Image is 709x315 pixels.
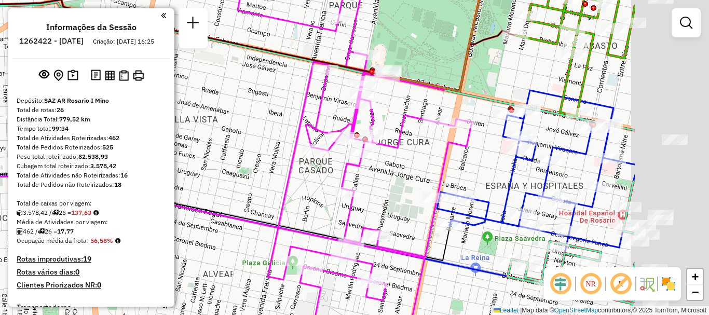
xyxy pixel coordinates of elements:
[131,68,146,83] button: Imprimir Rotas
[17,208,166,217] div: 3.578,42 / 26 =
[17,210,23,216] i: Cubagem total roteirizado
[71,209,91,216] strong: 137,63
[17,161,166,171] div: Cubagem total roteirizado:
[17,171,166,180] div: Total de Atividades não Roteirizadas:
[57,106,64,114] strong: 26
[660,276,677,292] img: Exibir/Ocultar setores
[692,285,699,298] span: −
[117,68,131,83] button: Visualizar Romaneio
[17,217,166,227] div: Média de Atividades por viagem:
[17,124,166,133] div: Tempo total:
[89,37,158,46] div: Criação: [DATE] 16:25
[183,12,203,36] a: Nova sessão e pesquisa
[687,269,703,284] a: Zoom in
[97,280,101,290] strong: 0
[108,134,119,142] strong: 462
[102,143,113,151] strong: 525
[676,12,697,33] a: Exibir filtros
[93,210,99,216] i: Meta Caixas/viagem: 266,08 Diferença: -128,45
[17,96,166,105] div: Depósito:
[75,267,79,277] strong: 0
[78,153,108,160] strong: 82.538,93
[115,238,120,244] em: Média calculada utilizando a maior ocupação (%Peso ou %Cubagem) de cada rota da sessão. Rotas cro...
[17,152,166,161] div: Peso total roteirizado:
[17,199,166,208] div: Total de caixas por viagem:
[90,162,116,170] strong: 3.578,42
[57,227,74,235] strong: 17,77
[494,307,519,314] a: Leaflet
[638,276,655,292] img: Fluxo de ruas
[51,67,65,84] button: Centralizar mapa no depósito ou ponto de apoio
[548,271,573,296] span: Ocultar deslocamento
[17,237,88,244] span: Ocupação média da frota:
[17,268,166,277] h4: Rotas vários dias:
[17,281,166,290] h4: Clientes Priorizados NR:
[17,143,166,152] div: Total de Pedidos Roteirizados:
[17,228,23,235] i: Total de Atividades
[65,67,80,84] button: Painel de Sugestão
[90,237,113,244] strong: 56,58%
[83,254,91,264] strong: 19
[491,306,709,315] div: Map data © contributors,© 2025 TomTom, Microsoft
[52,125,69,132] strong: 99:34
[52,210,59,216] i: Total de rotas
[17,255,166,264] h4: Rotas improdutivas:
[46,22,137,32] h4: Informações da Sessão
[38,228,45,235] i: Total de rotas
[17,227,166,236] div: 462 / 26 =
[554,307,598,314] a: OpenStreetMap
[59,115,90,123] strong: 779,52 km
[17,105,166,115] div: Total de rotas:
[89,67,103,84] button: Logs desbloquear sessão
[608,271,633,296] span: Exibir rótulo
[44,97,109,104] strong: SAZ AR Rosario I Mino
[17,133,166,143] div: Total de Atividades Roteirizadas:
[17,303,166,312] h4: Transportadoras
[19,36,84,46] h6: 1262422 - [DATE]
[692,270,699,283] span: +
[114,181,121,188] strong: 18
[17,180,166,189] div: Total de Pedidos não Roteirizados:
[17,115,166,124] div: Distância Total:
[578,271,603,296] span: Ocultar NR
[520,307,522,314] span: |
[37,67,51,84] button: Exibir sessão original
[687,284,703,300] a: Zoom out
[161,9,166,21] a: Clique aqui para minimizar o painel
[120,171,128,179] strong: 16
[103,68,117,82] button: Visualizar relatório de Roteirização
